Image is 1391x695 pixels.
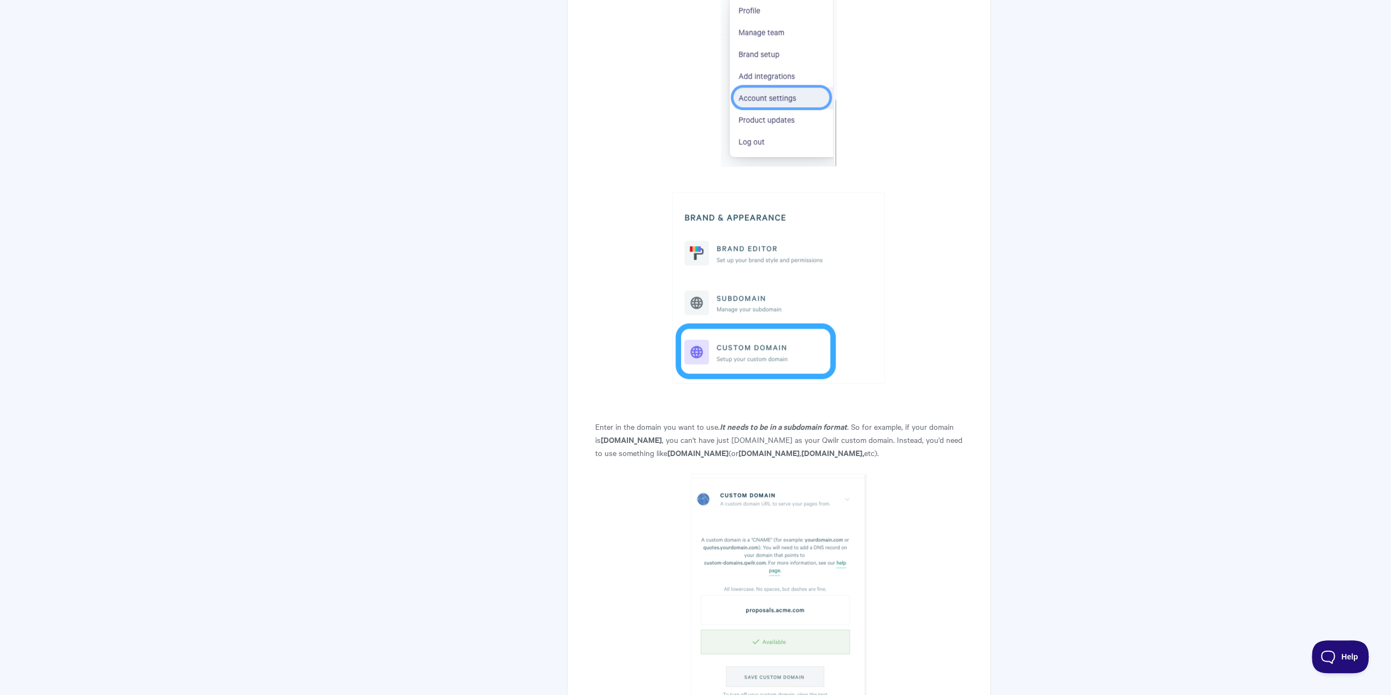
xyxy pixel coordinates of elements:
strong: [DOMAIN_NAME], [801,447,864,458]
strong: [DOMAIN_NAME] [667,447,728,458]
p: Enter in the domain you want to use. . So for example, if your domain is , you can't have just [D... [595,420,962,459]
img: file-xqotgMox4v.png [672,192,885,383]
iframe: Toggle Customer Support [1312,640,1369,673]
strong: [DOMAIN_NAME] [738,447,799,458]
strong: [DOMAIN_NAME] [600,434,661,445]
strong: It needs to be in a subdomain format [719,420,847,432]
